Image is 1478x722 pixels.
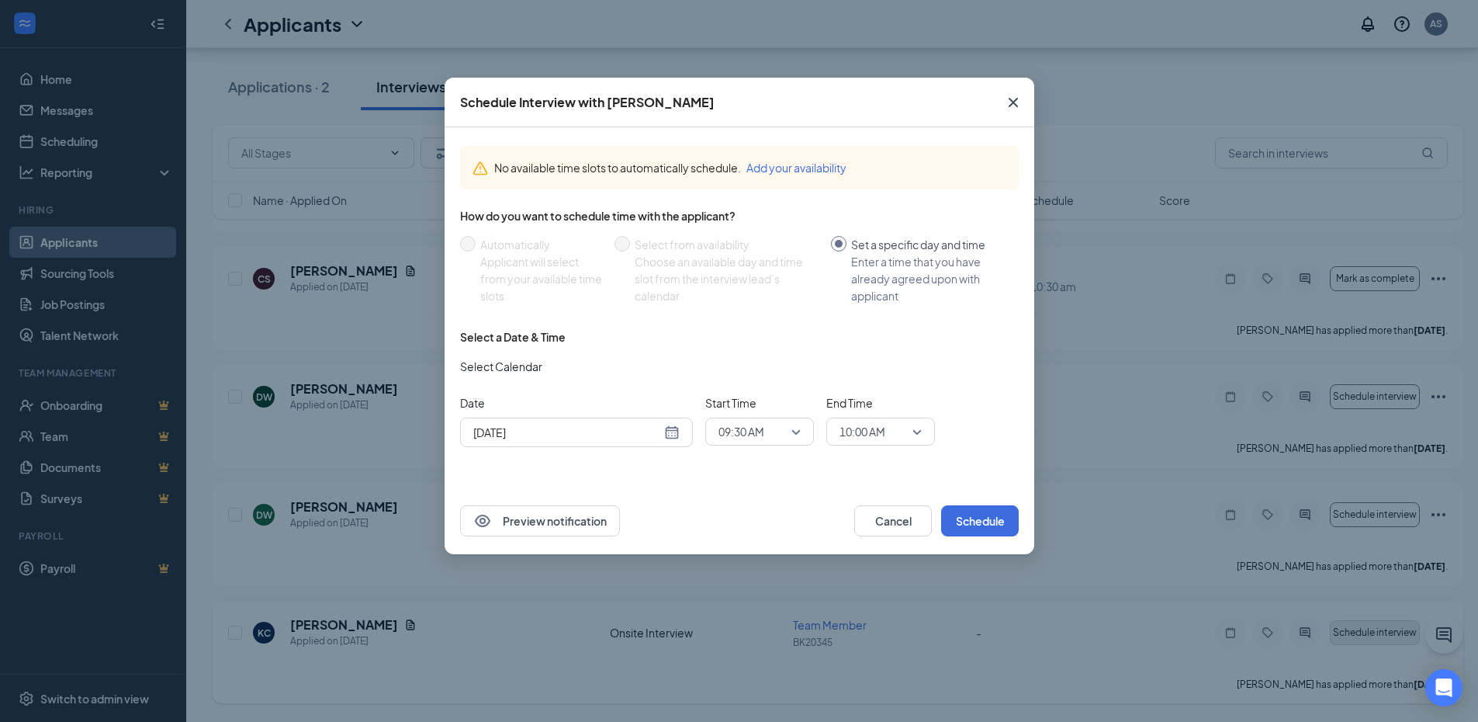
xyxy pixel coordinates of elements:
[460,94,715,111] div: Schedule Interview with [PERSON_NAME]
[1425,669,1462,706] div: Open Intercom Messenger
[480,253,602,304] div: Applicant will select from your available time slots
[473,424,661,441] input: Sep 16, 2025
[494,159,1006,176] div: No available time slots to automatically schedule.
[992,78,1034,127] button: Close
[460,394,693,411] span: Date
[635,253,819,304] div: Choose an available day and time slot from the interview lead’s calendar
[472,161,488,176] svg: Warning
[1004,93,1023,112] svg: Cross
[460,208,1019,224] div: How do you want to schedule time with the applicant?
[839,420,885,443] span: 10:00 AM
[705,394,814,411] span: Start Time
[460,358,542,375] span: Select Calendar
[718,420,764,443] span: 09:30 AM
[746,159,846,176] button: Add your availability
[851,253,1006,304] div: Enter a time that you have already agreed upon with applicant
[826,394,935,411] span: End Time
[635,236,819,253] div: Select from availability
[854,505,932,536] button: Cancel
[941,505,1019,536] button: Schedule
[460,329,566,345] div: Select a Date & Time
[460,505,620,536] button: EyePreview notification
[473,512,492,530] svg: Eye
[851,236,1006,253] div: Set a specific day and time
[480,236,602,253] div: Automatically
